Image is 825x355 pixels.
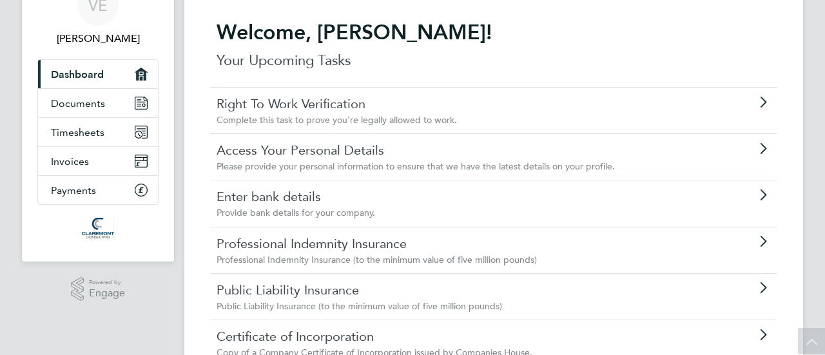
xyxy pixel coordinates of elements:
span: Please provide your personal information to ensure that we have the latest details on your profile. [217,160,615,172]
a: Documents [38,89,158,117]
span: Payments [51,184,96,197]
a: Professional Indemnity Insurance [217,235,698,252]
a: Payments [38,176,158,204]
img: claremontconsulting1-logo-retina.png [82,218,113,238]
a: Access Your Personal Details [217,142,698,158]
a: Timesheets [38,118,158,146]
a: Go to home page [37,218,159,238]
span: Complete this task to prove you're legally allowed to work. [217,114,457,126]
span: Invoices [51,155,89,168]
span: Public Liability Insurance (to the minimum value of five million pounds) [217,300,502,312]
span: Vera Ekimenko [37,31,159,46]
span: Documents [51,97,105,110]
a: Right To Work Verification [217,95,698,112]
span: Dashboard [51,68,104,81]
p: Your Upcoming Tasks [217,50,771,71]
span: Engage [89,288,125,299]
h2: Welcome, [PERSON_NAME]! [217,19,771,45]
a: Enter bank details [217,188,698,205]
a: Public Liability Insurance [217,282,698,298]
a: Invoices [38,147,158,175]
a: Certificate of Incorporation [217,328,698,345]
span: Professional Indemnity Insurance (to the minimum value of five million pounds) [217,254,537,265]
a: Dashboard [38,60,158,88]
a: Powered byEngage [71,277,126,302]
span: Timesheets [51,126,104,139]
span: Powered by [89,277,125,288]
span: Provide bank details for your company. [217,207,375,218]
